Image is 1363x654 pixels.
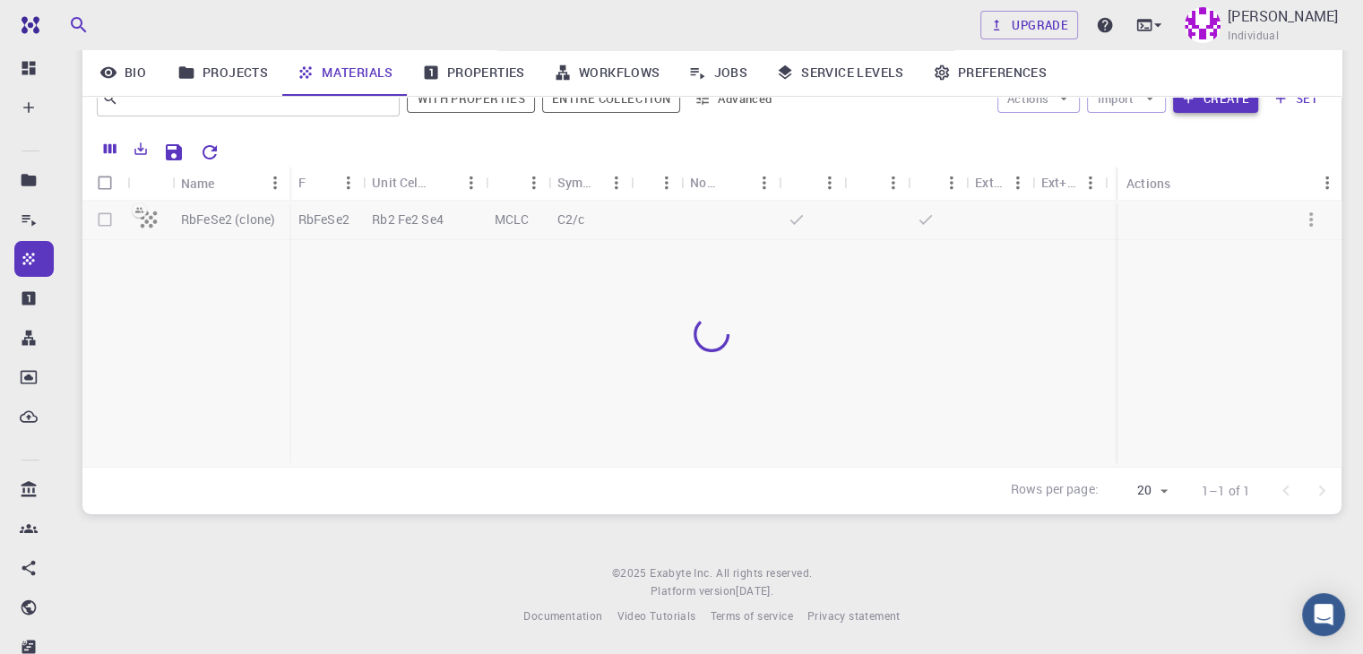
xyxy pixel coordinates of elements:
[750,168,779,197] button: Menu
[523,608,602,623] span: Documentation
[1117,166,1341,201] div: Actions
[127,166,172,201] div: Icon
[548,165,631,200] div: Symmetry
[853,168,882,197] button: Sort
[710,608,792,623] span: Terms of service
[815,168,844,197] button: Menu
[125,134,156,163] button: Export
[966,165,1032,200] div: Ext+lnk
[1041,165,1076,200] div: Ext+web
[36,13,100,29] span: Support
[687,84,781,113] button: Advanced
[82,49,163,96] a: Bio
[975,165,1004,200] div: Ext+lnk
[172,166,289,201] div: Name
[650,564,712,582] a: Exabyte Inc.
[736,582,773,600] a: [DATE].
[721,168,750,197] button: Sort
[215,168,244,197] button: Sort
[407,84,535,113] button: With properties
[523,607,602,625] a: Documentation
[681,165,779,200] div: Non-periodic
[779,165,844,200] div: Default
[542,84,680,113] button: Entire collection
[1126,166,1170,201] div: Actions
[630,165,681,200] div: Tags
[916,168,945,197] button: Sort
[289,165,363,200] div: Formula
[788,168,816,197] button: Sort
[937,168,966,197] button: Menu
[650,565,712,580] span: Exabyte Inc.
[710,607,792,625] a: Terms of service
[363,165,486,200] div: Unit Cell Formula
[878,168,907,197] button: Menu
[306,168,334,197] button: Sort
[807,607,901,625] a: Privacy statement
[298,165,306,200] div: Formula
[980,11,1078,39] a: Upgrade
[95,134,125,163] button: Columns
[844,165,908,200] div: Shared
[1202,482,1250,500] p: 1–1 of 1
[408,49,539,96] a: Properties
[1173,84,1258,113] button: Create
[907,165,966,200] div: Public
[14,16,39,34] img: logo
[1106,478,1173,503] div: 20
[919,49,1061,96] a: Preferences
[163,49,282,96] a: Projects
[181,166,215,201] div: Name
[716,564,812,582] span: All rights reserved.
[1076,168,1105,197] button: Menu
[617,607,695,625] a: Video Tutorials
[542,84,680,113] span: Filter throughout whole library including sets (folders)
[428,168,457,197] button: Sort
[652,168,681,197] button: Menu
[261,168,289,197] button: Menu
[539,49,675,96] a: Workflows
[601,168,630,197] button: Menu
[762,49,919,96] a: Service Levels
[1228,27,1279,45] span: Individual
[1087,84,1165,113] button: Import
[156,134,192,170] button: Save Explorer Settings
[1302,593,1345,636] div: Open Intercom Messenger
[334,168,363,197] button: Menu
[407,84,535,113] span: Show only materials with calculated properties
[1011,480,1099,501] p: Rows per page:
[495,168,523,197] button: Sort
[690,165,721,200] div: Non-periodic
[651,582,736,600] span: Platform version
[1228,5,1338,27] p: [PERSON_NAME]
[617,608,695,623] span: Video Tutorials
[1185,7,1221,43] img: Upali Mohanty
[557,165,602,200] div: Symmetry
[997,84,1081,113] button: Actions
[486,165,548,200] div: Lattice
[1004,168,1032,197] button: Menu
[807,608,901,623] span: Privacy statement
[457,168,486,197] button: Menu
[282,49,408,96] a: Materials
[520,168,548,197] button: Menu
[1032,165,1105,200] div: Ext+web
[1265,84,1327,113] button: set
[1313,168,1341,197] button: Menu
[192,134,228,170] button: Reset Explorer Settings
[372,165,428,200] div: Unit Cell Formula
[612,564,650,582] span: © 2025
[674,49,762,96] a: Jobs
[736,583,773,598] span: [DATE] .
